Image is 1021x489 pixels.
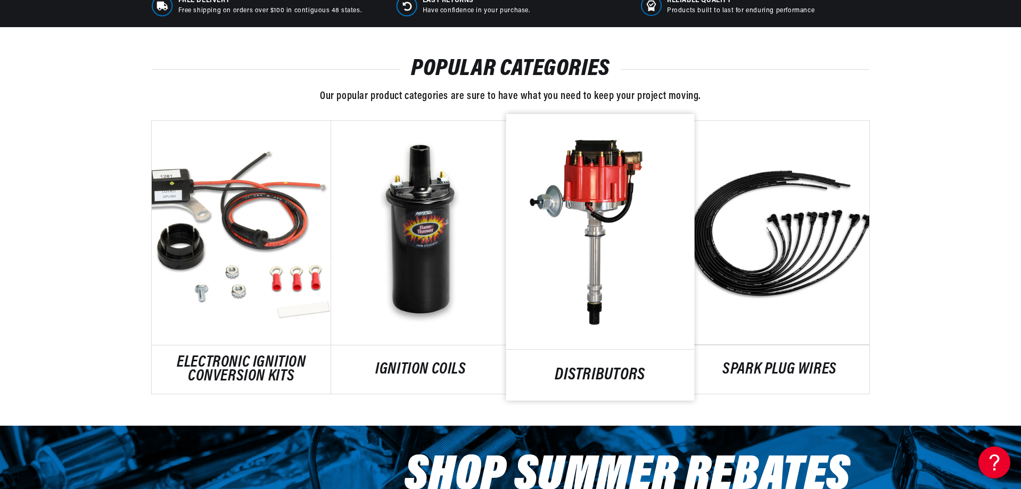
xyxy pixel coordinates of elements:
[178,6,362,15] p: Free shipping on orders over $100 in contiguous 48 states.
[331,363,510,377] a: IGNITION COILS
[152,356,331,383] a: ELECTRONIC IGNITION CONVERSION KITS
[690,363,869,377] a: SPARK PLUG WIRES
[423,6,530,15] p: Have confidence in your purchase.
[506,368,695,383] a: DISTRIBUTORS
[667,6,814,15] p: Products built to last for enduring performance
